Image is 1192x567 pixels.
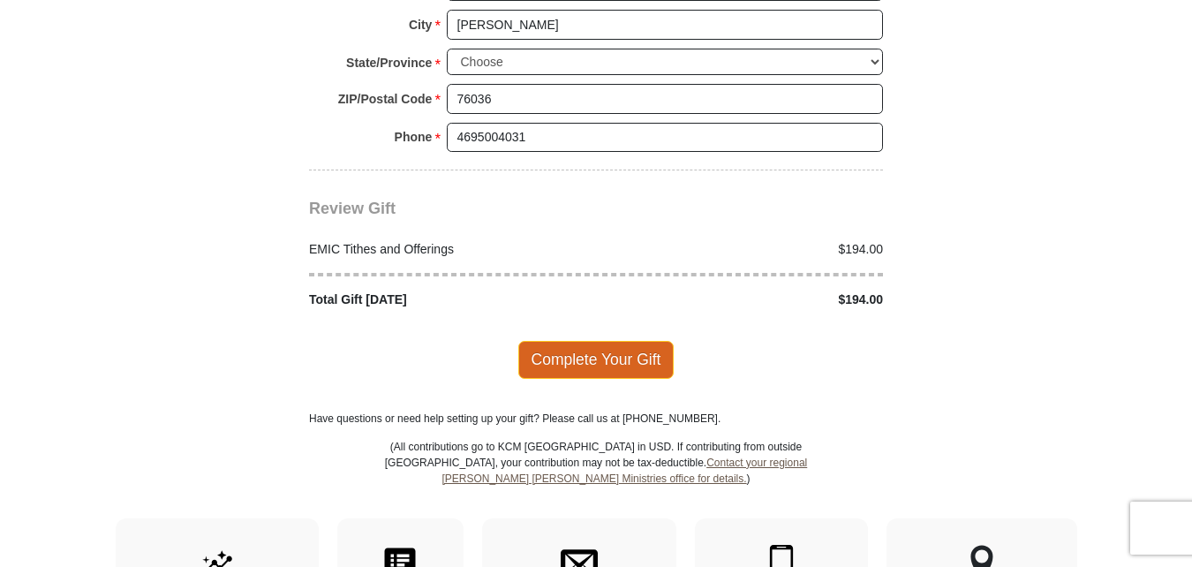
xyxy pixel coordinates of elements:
[309,200,396,217] span: Review Gift
[338,87,433,111] strong: ZIP/Postal Code
[395,125,433,149] strong: Phone
[300,291,597,309] div: Total Gift [DATE]
[596,240,893,259] div: $194.00
[409,12,432,37] strong: City
[441,457,807,485] a: Contact your regional [PERSON_NAME] [PERSON_NAME] Ministries office for details.
[384,439,808,518] p: (All contributions go to KCM [GEOGRAPHIC_DATA] in USD. If contributing from outside [GEOGRAPHIC_D...
[596,291,893,309] div: $194.00
[309,411,883,427] p: Have questions or need help setting up your gift? Please call us at [PHONE_NUMBER].
[346,50,432,75] strong: State/Province
[518,341,675,378] span: Complete Your Gift
[300,240,597,259] div: EMIC Tithes and Offerings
